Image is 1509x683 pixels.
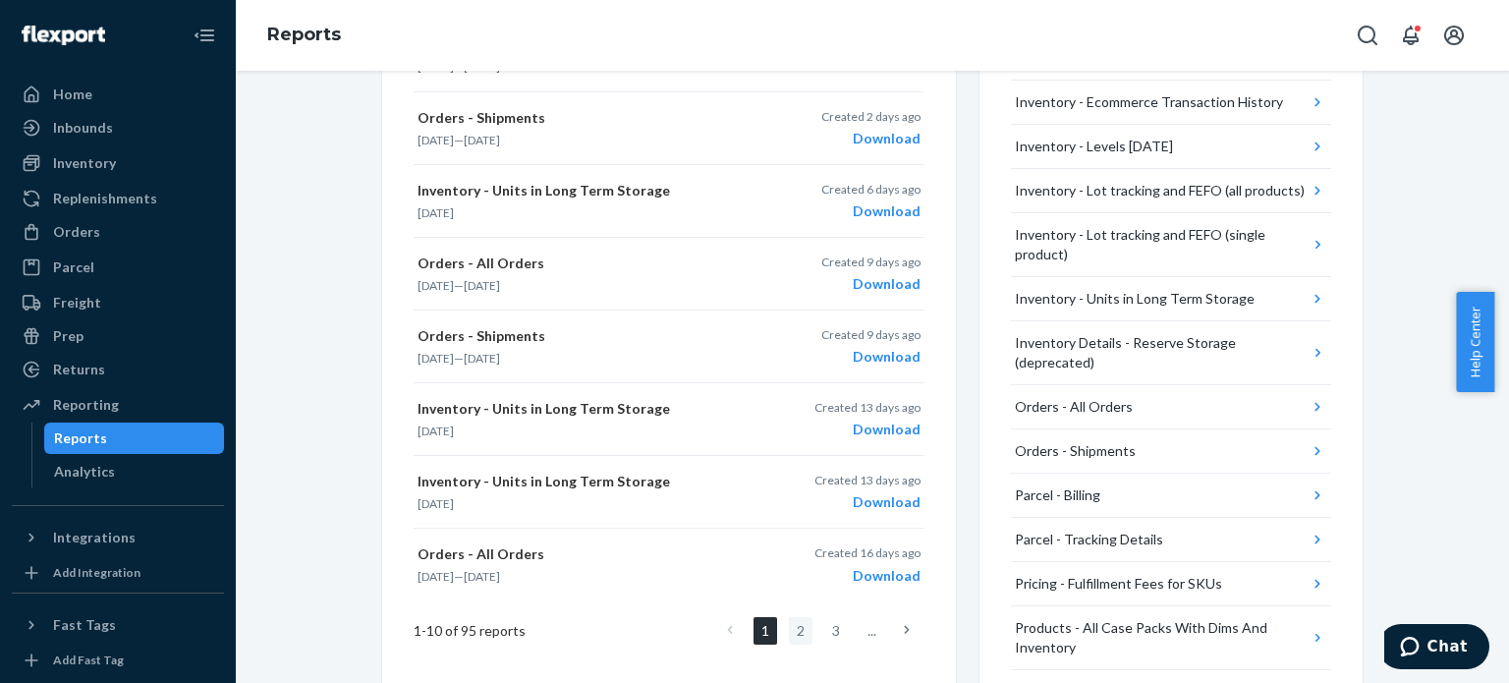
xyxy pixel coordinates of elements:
[418,496,454,511] time: [DATE]
[418,181,750,200] p: Inventory - Units in Long Term Storage
[1015,574,1222,594] div: Pricing - Fulfillment Fees for SKUs
[12,79,224,110] a: Home
[814,472,921,488] p: Created 13 days ago
[53,257,94,277] div: Parcel
[418,544,750,564] p: Orders - All Orders
[814,566,921,586] div: Download
[414,92,924,165] button: Orders - Shipments[DATE]—[DATE]Created 2 days agoDownload
[1384,624,1489,673] iframe: Opens a widget where you can chat to one of our agents
[53,564,140,581] div: Add Integration
[1011,321,1331,385] button: Inventory Details - Reserve Storage (deprecated)
[53,118,113,138] div: Inbounds
[1011,429,1331,474] button: Orders - Shipments
[418,326,750,346] p: Orders - Shipments
[1015,618,1309,657] div: Products - All Case Packs With Dims And Inventory
[12,320,224,352] a: Prep
[1434,16,1474,55] button: Open account menu
[22,26,105,45] img: Flexport logo
[414,456,924,529] button: Inventory - Units in Long Term Storage[DATE]Created 13 days agoDownload
[267,24,341,45] a: Reports
[821,274,921,294] div: Download
[53,222,100,242] div: Orders
[821,326,921,343] p: Created 9 days ago
[789,617,812,645] a: Page 2
[1011,125,1331,169] button: Inventory - Levels [DATE]
[414,311,924,383] button: Orders - Shipments[DATE]—[DATE]Created 9 days agoDownload
[1015,397,1133,417] div: Orders - All Orders
[860,617,883,645] li: ...
[1015,530,1163,549] div: Parcel - Tracking Details
[418,472,750,491] p: Inventory - Units in Long Term Storage
[418,568,750,585] p: —
[814,492,921,512] div: Download
[418,351,454,366] time: [DATE]
[418,254,750,273] p: Orders - All Orders
[821,254,921,270] p: Created 9 days ago
[414,529,924,600] button: Orders - All Orders[DATE]—[DATE]Created 16 days agoDownload
[418,277,750,294] p: —
[1011,81,1331,125] button: Inventory - Ecommerce Transaction History
[251,7,357,64] ol: breadcrumbs
[754,617,777,645] a: Page 1 is your current page
[821,108,921,125] p: Created 2 days ago
[418,133,454,147] time: [DATE]
[418,278,454,293] time: [DATE]
[54,428,107,448] div: Reports
[1011,169,1331,213] button: Inventory - Lot tracking and FEFO (all products)
[53,652,124,668] div: Add Fast Tag
[1015,225,1308,264] div: Inventory - Lot tracking and FEFO (single product)
[53,85,92,104] div: Home
[53,528,136,547] div: Integrations
[12,561,224,585] a: Add Integration
[464,133,500,147] time: [DATE]
[821,201,921,221] div: Download
[12,252,224,283] a: Parcel
[418,108,750,128] p: Orders - Shipments
[418,350,750,367] p: —
[53,360,105,379] div: Returns
[12,183,224,214] a: Replenishments
[1015,333,1308,372] div: Inventory Details - Reserve Storage (deprecated)
[821,129,921,148] div: Download
[12,147,224,179] a: Inventory
[1011,518,1331,562] button: Parcel - Tracking Details
[1011,474,1331,518] button: Parcel - Billing
[1011,213,1331,277] button: Inventory - Lot tracking and FEFO (single product)
[12,216,224,248] a: Orders
[1015,289,1255,309] div: Inventory - Units in Long Term Storage
[1456,292,1494,392] button: Help Center
[12,649,224,672] a: Add Fast Tag
[53,615,116,635] div: Fast Tags
[414,383,924,456] button: Inventory - Units in Long Term Storage[DATE]Created 13 days agoDownload
[12,112,224,143] a: Inbounds
[414,621,526,641] span: 1 - 10 of 95 reports
[1015,137,1173,156] div: Inventory - Levels [DATE]
[1015,92,1283,112] div: Inventory - Ecommerce Transaction History
[814,544,921,561] p: Created 16 days ago
[54,462,115,482] div: Analytics
[1015,181,1305,200] div: Inventory - Lot tracking and FEFO (all products)
[1011,606,1331,670] button: Products - All Case Packs With Dims And Inventory
[12,522,224,553] button: Integrations
[12,287,224,318] a: Freight
[1015,485,1100,505] div: Parcel - Billing
[12,389,224,421] a: Reporting
[44,456,225,487] a: Analytics
[53,189,157,208] div: Replenishments
[53,326,84,346] div: Prep
[12,609,224,641] button: Fast Tags
[1391,16,1430,55] button: Open notifications
[814,420,921,439] div: Download
[464,351,500,366] time: [DATE]
[464,278,500,293] time: [DATE]
[1011,562,1331,606] button: Pricing - Fulfillment Fees for SKUs
[824,617,848,645] a: Page 3
[185,16,224,55] button: Close Navigation
[821,347,921,367] div: Download
[418,399,750,419] p: Inventory - Units in Long Term Storage
[418,424,454,438] time: [DATE]
[12,354,224,385] a: Returns
[464,569,500,584] time: [DATE]
[418,569,454,584] time: [DATE]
